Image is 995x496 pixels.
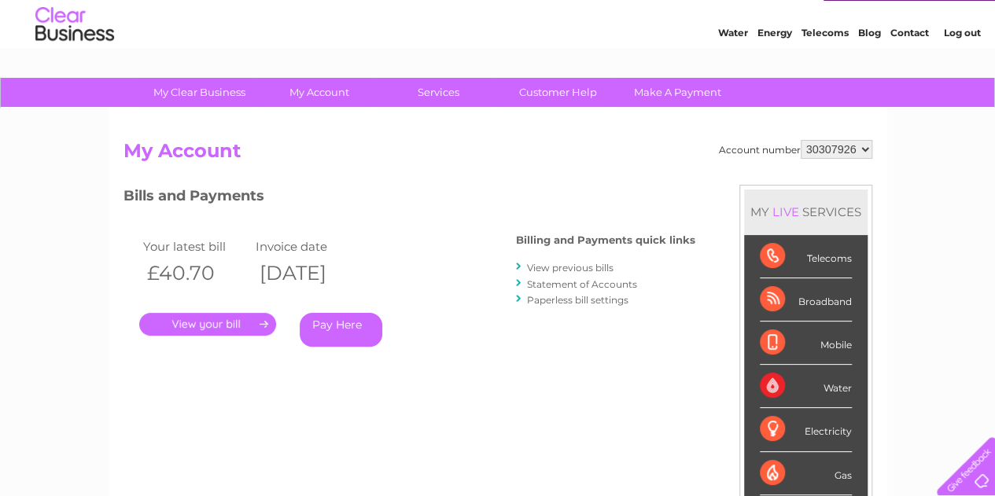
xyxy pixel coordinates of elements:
a: Energy [757,67,792,79]
a: Contact [890,67,929,79]
h3: Bills and Payments [123,185,695,212]
div: Clear Business is a trading name of Verastar Limited (registered in [GEOGRAPHIC_DATA] No. 3667643... [127,9,870,76]
a: Statement of Accounts [527,278,637,290]
h2: My Account [123,140,872,170]
a: Log out [943,67,980,79]
div: LIVE [769,204,802,219]
th: [DATE] [252,257,365,289]
a: Blog [858,67,881,79]
a: 0333 014 3131 [698,8,807,28]
div: MY SERVICES [744,189,868,234]
div: Electricity [760,408,852,451]
a: My Clear Business [135,78,264,107]
a: Paperless bill settings [527,294,628,306]
a: Telecoms [802,67,849,79]
div: Water [760,365,852,408]
a: Customer Help [493,78,623,107]
td: Your latest bill [139,236,252,257]
a: Make A Payment [613,78,743,107]
a: Pay Here [300,313,382,347]
div: Gas [760,452,852,495]
h4: Billing and Payments quick links [516,234,695,246]
div: Account number [719,140,872,159]
div: Telecoms [760,235,852,278]
img: logo.png [35,41,115,89]
div: Broadband [760,278,852,321]
td: Invoice date [252,236,365,257]
a: My Account [254,78,384,107]
a: Services [374,78,503,107]
th: £40.70 [139,257,252,289]
div: Mobile [760,321,852,365]
a: View previous bills [527,262,614,274]
a: Water [718,67,748,79]
a: . [139,313,276,336]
